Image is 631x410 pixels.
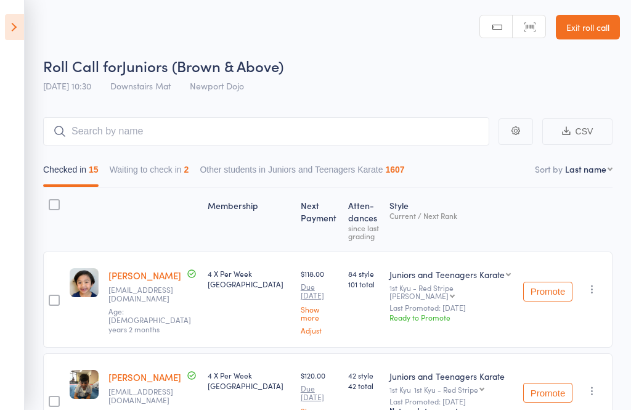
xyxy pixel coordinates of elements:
[43,117,489,146] input: Search by name
[414,385,478,393] div: 1st Kyu - Red Stripe
[89,165,99,174] div: 15
[523,282,572,301] button: Promote
[348,370,380,380] span: 42 style
[389,292,449,300] div: [PERSON_NAME]
[301,384,338,402] small: Due [DATE]
[43,80,91,92] span: [DATE] 10:30
[108,285,189,303] small: jjsooyin@yahoo.com
[110,158,189,187] button: Waiting to check in2
[190,80,244,92] span: Newport Dojo
[348,224,380,240] div: since last grading
[70,268,99,297] img: image1612751444.png
[70,370,99,399] img: image1647499197.png
[200,158,404,187] button: Other students in Juniors and Teenagers Karate1607
[343,193,385,246] div: Atten­dances
[565,163,606,175] div: Last name
[203,193,296,246] div: Membership
[385,193,518,246] div: Style
[389,211,513,219] div: Current / Next Rank
[108,306,191,334] span: Age: [DEMOGRAPHIC_DATA] years 2 months
[43,158,99,187] button: Checked in15
[542,118,613,145] button: CSV
[389,268,505,281] div: Juniors and Teenagers Karate
[296,193,343,246] div: Next Payment
[348,279,380,289] span: 101 total
[110,80,171,92] span: Downstairs Mat
[208,268,291,289] div: 4 X Per Week [GEOGRAPHIC_DATA]
[389,370,513,382] div: Juniors and Teenagers Karate
[184,165,189,174] div: 2
[535,163,563,175] label: Sort by
[389,312,513,322] div: Ready to Promote
[389,303,513,312] small: Last Promoted: [DATE]
[108,387,189,405] small: vanessa2512g@gmail.com
[108,269,181,282] a: [PERSON_NAME]
[389,284,513,300] div: 1st Kyu - Red Stripe
[385,165,404,174] div: 1607
[301,326,338,334] a: Adjust
[108,371,181,383] a: [PERSON_NAME]
[348,380,380,391] span: 42 total
[208,370,291,391] div: 4 X Per Week [GEOGRAPHIC_DATA]
[43,55,122,76] span: Roll Call for
[348,268,380,279] span: 84 style
[389,385,513,393] div: 1st Kyu
[301,305,338,321] a: Show more
[301,268,338,334] div: $118.00
[389,397,513,406] small: Last Promoted: [DATE]
[122,55,283,76] span: Juniors (Brown & Above)
[523,383,572,403] button: Promote
[301,282,338,300] small: Due [DATE]
[556,15,620,39] a: Exit roll call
